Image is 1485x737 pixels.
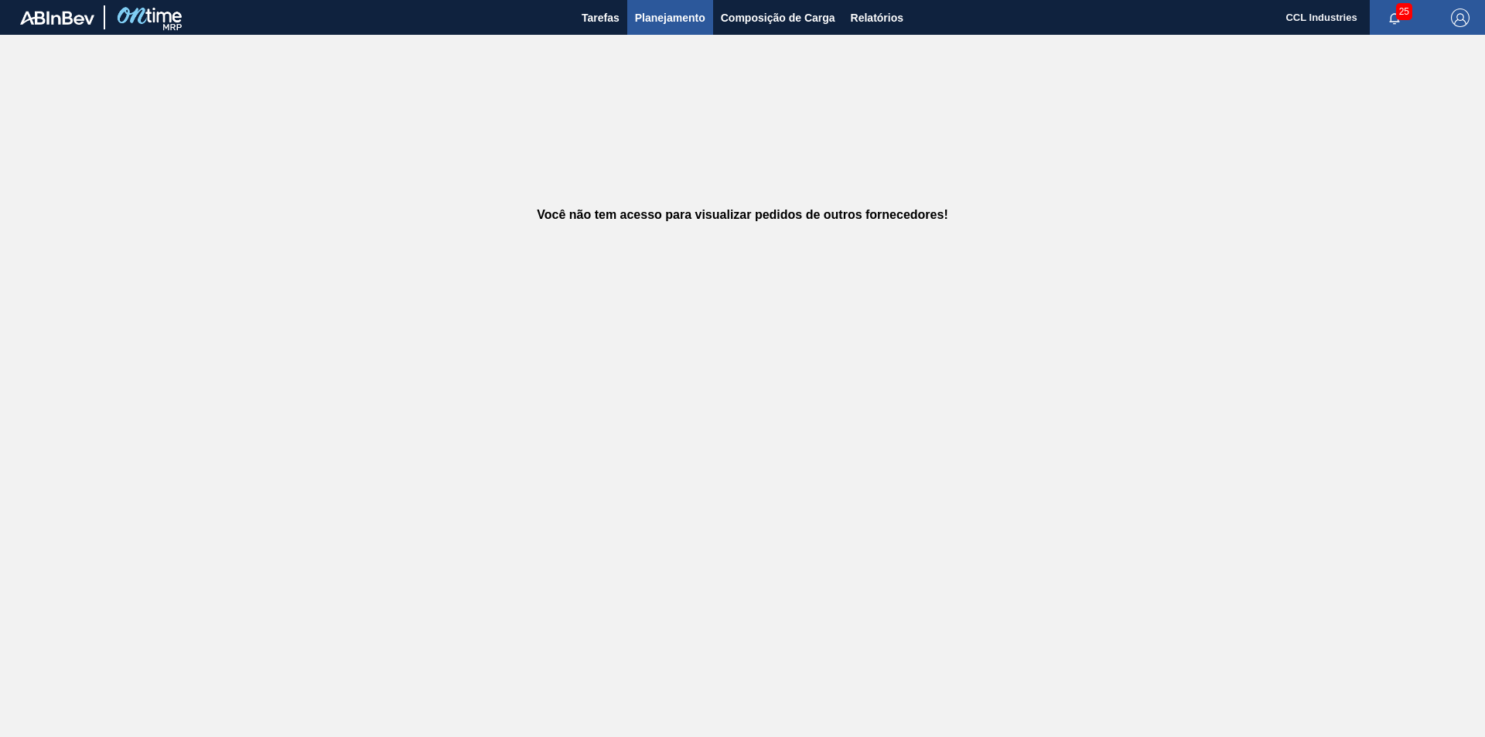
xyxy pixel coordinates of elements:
img: Logout [1451,9,1470,27]
span: Tarefas [582,9,620,27]
span: 25 [1396,3,1412,20]
span: Você não tem acesso para visualizar pedidos de outros fornecedores! [537,208,947,222]
img: TNhmsLtSVTkK8tSr43FrP2fwEKptu5GPRR3wAAAABJRU5ErkJggg== [20,11,94,25]
span: Relatórios [851,9,903,27]
button: Notificações [1370,7,1419,29]
span: Planejamento [635,9,705,27]
span: Composição de Carga [721,9,835,27]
